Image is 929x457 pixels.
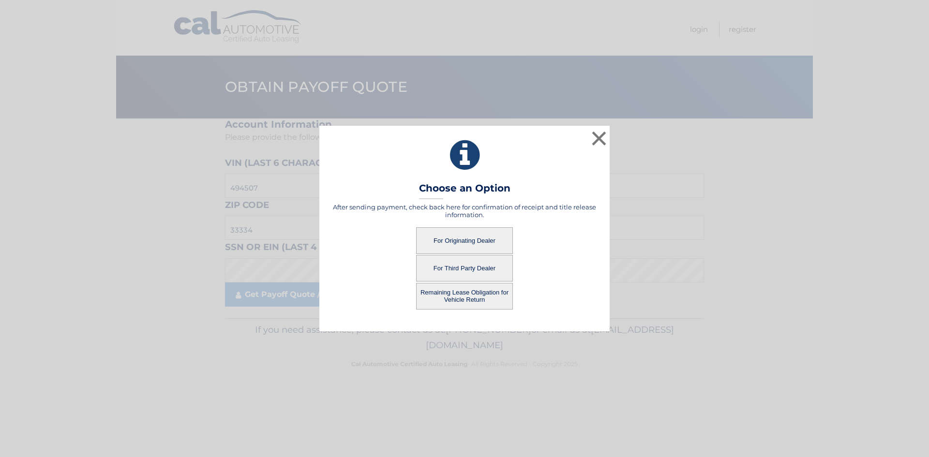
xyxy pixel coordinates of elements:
[416,255,513,281] button: For Third Party Dealer
[416,227,513,254] button: For Originating Dealer
[419,182,510,199] h3: Choose an Option
[331,203,598,219] h5: After sending payment, check back here for confirmation of receipt and title release information.
[416,283,513,310] button: Remaining Lease Obligation for Vehicle Return
[589,129,609,148] button: ×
